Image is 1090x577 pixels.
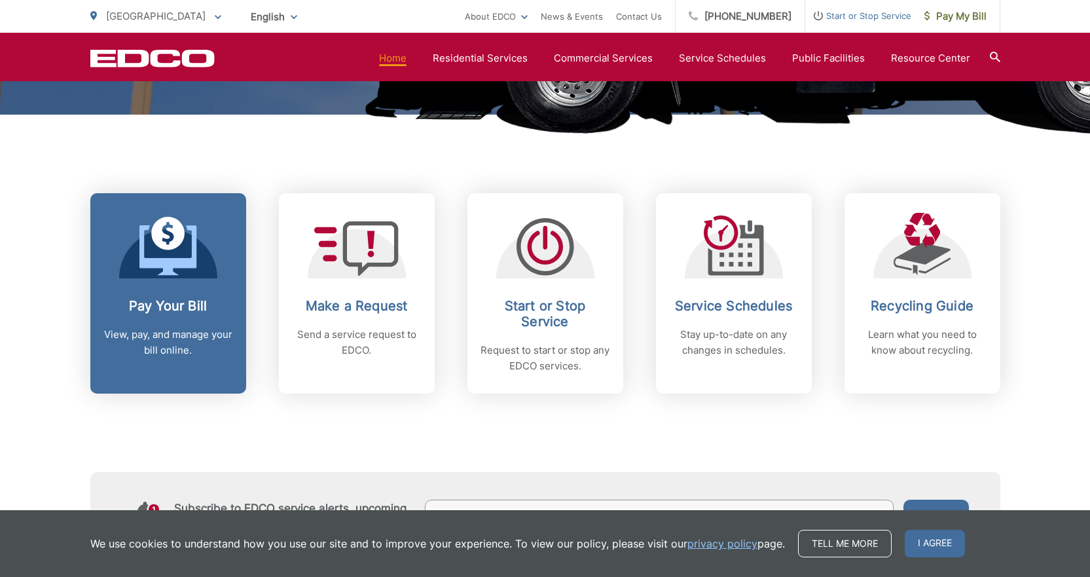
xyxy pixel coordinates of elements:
a: Tell me more [798,530,892,557]
a: privacy policy [687,536,757,551]
a: Service Schedules [679,50,766,66]
p: Send a service request to EDCO. [292,327,422,358]
span: [GEOGRAPHIC_DATA] [106,10,206,22]
p: Learn what you need to know about recycling. [858,327,987,358]
a: About EDCO [465,9,528,24]
a: Residential Services [433,50,528,66]
a: News & Events [541,9,603,24]
h4: Subscribe to EDCO service alerts, upcoming events & environmental news: [174,502,412,528]
input: Enter your email address... [425,500,894,530]
button: Submit [903,500,969,530]
a: Service Schedules Stay up-to-date on any changes in schedules. [656,193,812,394]
span: English [241,5,307,28]
a: Recycling Guide Learn what you need to know about recycling. [845,193,1000,394]
a: Contact Us [616,9,662,24]
a: Commercial Services [554,50,653,66]
a: EDCD logo. Return to the homepage. [90,49,215,67]
a: Resource Center [891,50,970,66]
a: Pay Your Bill View, pay, and manage your bill online. [90,193,246,394]
a: Home [379,50,407,66]
a: Public Facilities [792,50,865,66]
span: Pay My Bill [924,9,987,24]
h2: Pay Your Bill [103,298,233,314]
p: Request to start or stop any EDCO services. [481,343,610,374]
p: View, pay, and manage your bill online. [103,327,233,358]
a: Make a Request Send a service request to EDCO. [279,193,435,394]
span: I agree [905,530,965,557]
h2: Start or Stop Service [481,298,610,329]
h2: Recycling Guide [858,298,987,314]
h2: Service Schedules [669,298,799,314]
p: Stay up-to-date on any changes in schedules. [669,327,799,358]
p: We use cookies to understand how you use our site and to improve your experience. To view our pol... [90,536,785,551]
h2: Make a Request [292,298,422,314]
